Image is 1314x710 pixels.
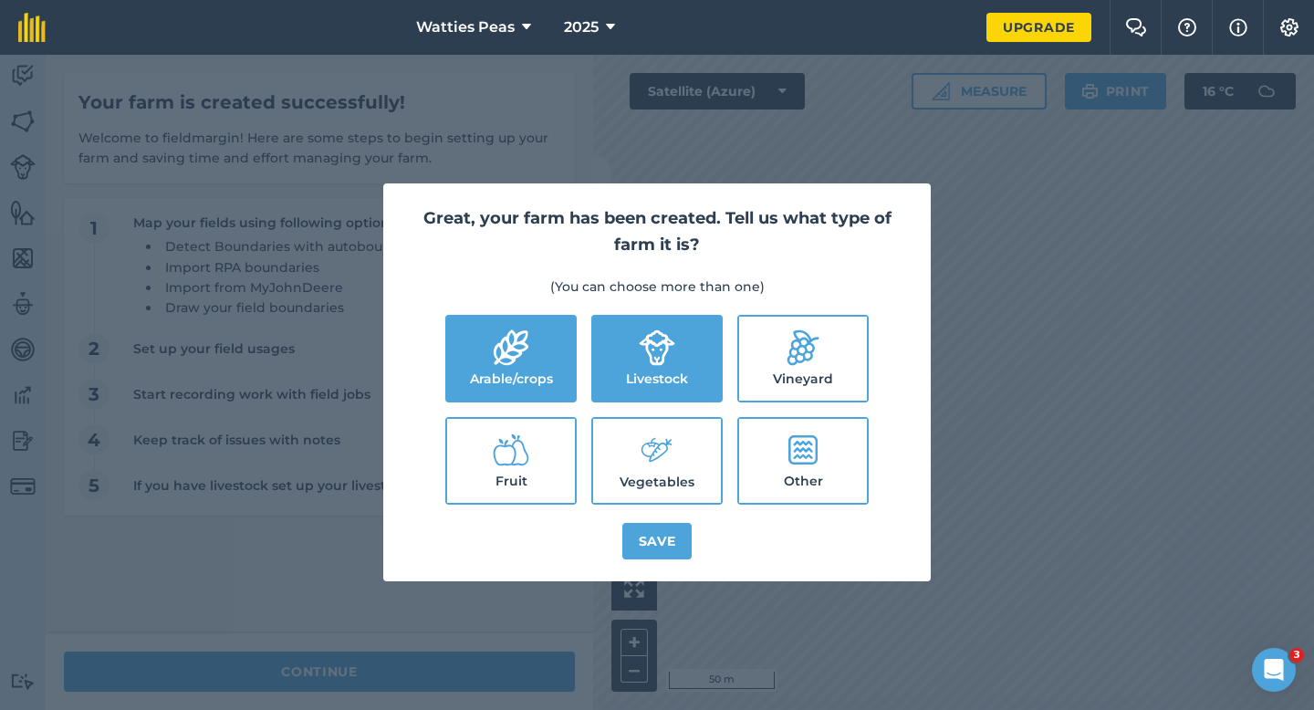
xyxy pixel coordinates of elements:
[739,317,867,401] label: Vineyard
[593,419,721,503] label: Vegetables
[1176,18,1198,37] img: A question mark icon
[1252,648,1296,692] iframe: Intercom live chat
[1278,18,1300,37] img: A cog icon
[405,205,909,258] h2: Great, your farm has been created. Tell us what type of farm it is?
[622,523,693,559] button: Save
[564,16,599,38] span: 2025
[447,317,575,401] label: Arable/crops
[1125,18,1147,37] img: Two speech bubbles overlapping with the left bubble in the forefront
[447,419,575,503] label: Fruit
[593,317,721,401] label: Livestock
[1289,648,1304,663] span: 3
[986,13,1091,42] a: Upgrade
[18,13,46,42] img: fieldmargin Logo
[416,16,515,38] span: Watties Peas
[739,419,867,503] label: Other
[405,277,909,297] p: (You can choose more than one)
[1229,16,1247,38] img: svg+xml;base64,PHN2ZyB4bWxucz0iaHR0cDovL3d3dy53My5vcmcvMjAwMC9zdmciIHdpZHRoPSIxNyIgaGVpZ2h0PSIxNy...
